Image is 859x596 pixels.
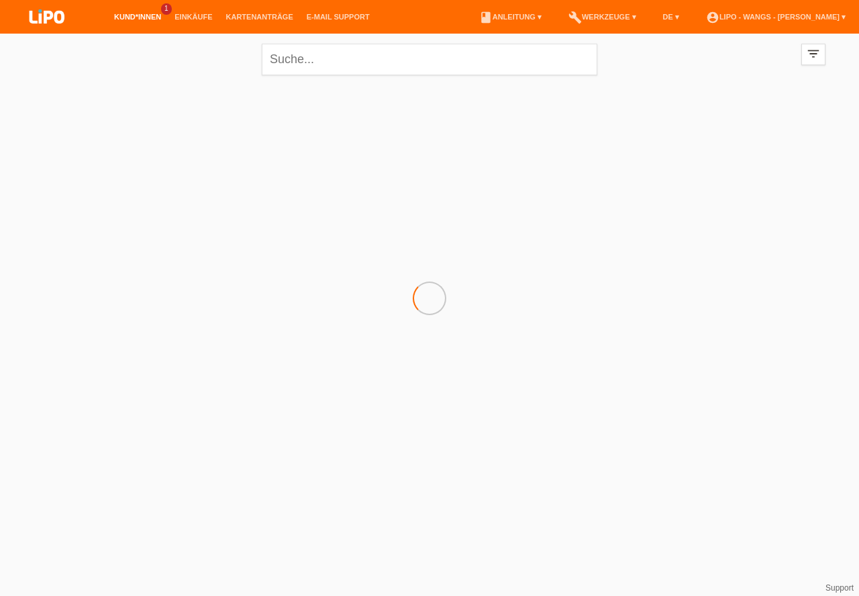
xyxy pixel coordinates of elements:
a: Kund*innen [107,13,168,21]
a: Kartenanträge [219,13,300,21]
i: account_circle [706,11,719,24]
input: Suche... [262,44,597,75]
i: filter_list [806,46,821,61]
a: bookAnleitung ▾ [472,13,548,21]
a: LIPO pay [13,28,81,38]
a: Einkäufe [168,13,219,21]
i: book [479,11,493,24]
i: build [568,11,582,24]
a: DE ▾ [656,13,686,21]
a: E-Mail Support [300,13,376,21]
a: buildWerkzeuge ▾ [562,13,643,21]
a: account_circleLIPO - Wangs - [PERSON_NAME] ▾ [699,13,852,21]
span: 1 [161,3,172,15]
a: Support [825,583,854,593]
